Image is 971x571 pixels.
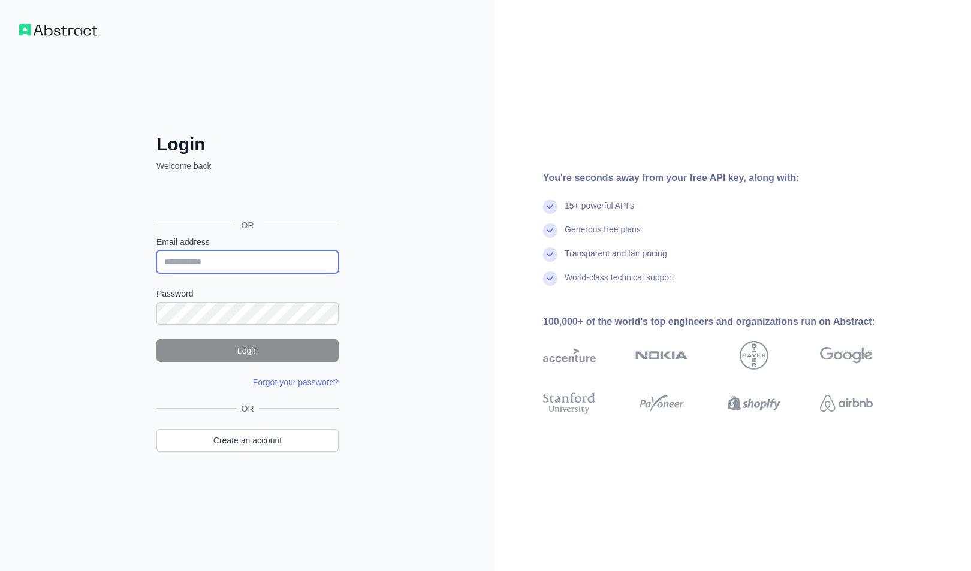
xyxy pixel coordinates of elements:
[156,288,339,300] label: Password
[543,223,557,238] img: check mark
[820,341,873,370] img: google
[543,341,596,370] img: accenture
[253,377,339,387] a: Forgot your password?
[740,341,768,370] img: bayer
[543,247,557,262] img: check mark
[156,339,339,362] button: Login
[543,271,557,286] img: check mark
[565,200,634,223] div: 15+ powerful API's
[635,390,688,416] img: payoneer
[565,247,667,271] div: Transparent and fair pricing
[543,171,911,185] div: You're seconds away from your free API key, along with:
[19,24,97,36] img: Workflow
[156,236,339,248] label: Email address
[156,160,339,172] p: Welcome back
[156,429,339,452] a: Create an account
[543,390,596,416] img: stanford university
[232,219,264,231] span: OR
[728,390,780,416] img: shopify
[820,390,873,416] img: airbnb
[543,200,557,214] img: check mark
[150,185,342,212] iframe: Sign in with Google Button
[565,271,674,295] div: World-class technical support
[635,341,688,370] img: nokia
[156,134,339,155] h2: Login
[237,403,259,415] span: OR
[543,315,911,329] div: 100,000+ of the world's top engineers and organizations run on Abstract:
[565,223,641,247] div: Generous free plans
